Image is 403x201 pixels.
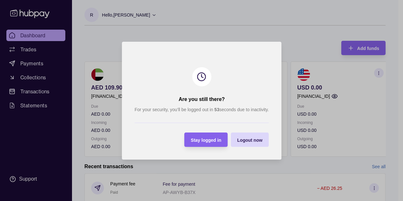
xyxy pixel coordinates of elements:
h2: Are you still there? [178,96,225,103]
p: For your security, you’ll be logged out in seconds due to inactivity. [134,106,269,113]
span: Logout now [237,137,262,142]
strong: 53 [214,107,219,112]
button: Stay logged in [184,133,227,147]
button: Logout now [231,133,269,147]
span: Stay logged in [191,137,221,142]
